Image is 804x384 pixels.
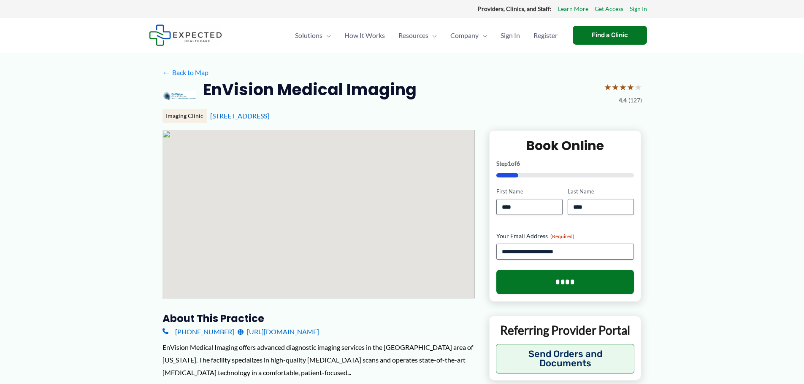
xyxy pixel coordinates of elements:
a: [PHONE_NUMBER] [162,325,234,338]
span: Menu Toggle [479,21,487,50]
span: Register [533,21,558,50]
span: Menu Toggle [428,21,437,50]
span: ★ [612,79,619,95]
p: Referring Provider Portal [496,322,635,338]
span: Sign In [501,21,520,50]
a: Get Access [595,3,623,14]
span: Solutions [295,21,322,50]
span: (127) [628,95,642,106]
span: Company [450,21,479,50]
span: Resources [398,21,428,50]
p: Step of [496,161,634,166]
span: ★ [604,79,612,95]
span: (Required) [550,233,574,239]
a: Find a Clinic [573,26,647,45]
a: ←Back to Map [162,66,208,79]
a: CompanyMenu Toggle [444,21,494,50]
a: Sign In [494,21,527,50]
a: ResourcesMenu Toggle [392,21,444,50]
strong: Providers, Clinics, and Staff: [478,5,552,12]
span: 1 [508,160,511,167]
span: ← [162,68,171,76]
h3: About this practice [162,312,475,325]
span: ★ [619,79,627,95]
span: ★ [634,79,642,95]
span: Menu Toggle [322,21,331,50]
a: [STREET_ADDRESS] [210,112,269,120]
h2: Book Online [496,137,634,154]
label: Your Email Address [496,232,634,240]
div: EnVision Medical Imaging offers advanced diagnostic imaging services in the [GEOGRAPHIC_DATA] are... [162,341,475,379]
span: How It Works [344,21,385,50]
div: Imaging Clinic [162,109,207,123]
img: Expected Healthcare Logo - side, dark font, small [149,24,222,46]
button: Send Orders and Documents [496,344,635,373]
span: 6 [517,160,520,167]
h2: EnVision Medical Imaging [203,79,417,100]
nav: Primary Site Navigation [288,21,564,50]
label: Last Name [568,188,634,196]
a: Learn More [558,3,588,14]
a: Register [527,21,564,50]
a: Sign In [630,3,647,14]
label: First Name [496,188,563,196]
span: 4.4 [619,95,627,106]
a: SolutionsMenu Toggle [288,21,338,50]
a: How It Works [338,21,392,50]
span: ★ [627,79,634,95]
a: [URL][DOMAIN_NAME] [238,325,319,338]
